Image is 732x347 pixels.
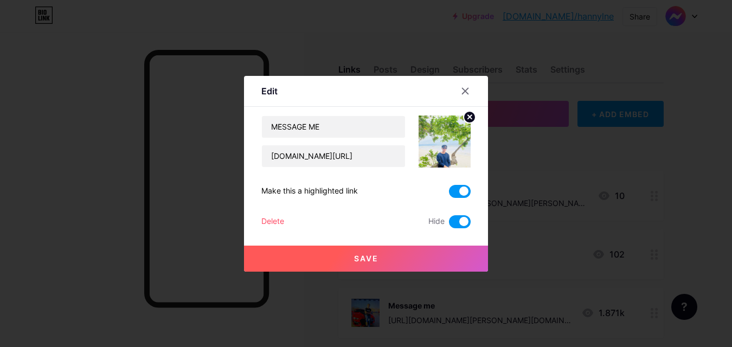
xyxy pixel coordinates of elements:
[261,85,278,98] div: Edit
[261,215,284,228] div: Delete
[262,116,405,138] input: Title
[419,115,471,168] img: link_thumbnail
[262,145,405,167] input: URL
[354,254,378,263] span: Save
[261,185,358,198] div: Make this a highlighted link
[244,246,488,272] button: Save
[428,215,445,228] span: Hide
